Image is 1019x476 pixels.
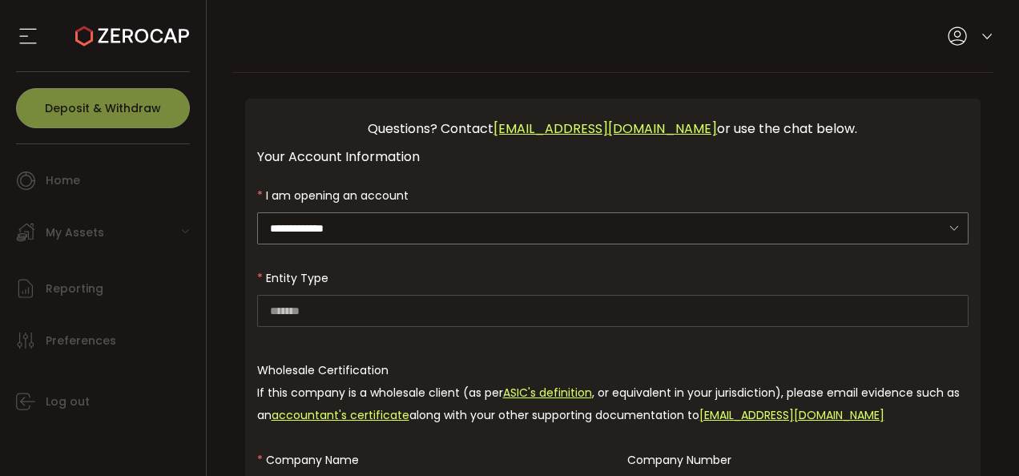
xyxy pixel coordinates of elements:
div: Your Account Information [257,147,969,167]
a: [EMAIL_ADDRESS][DOMAIN_NAME] [699,407,884,423]
a: [EMAIL_ADDRESS][DOMAIN_NAME] [493,119,717,138]
span: Preferences [46,329,116,353]
span: Log out [46,390,90,413]
span: My Assets [46,221,104,244]
div: Wholesale Certification If this company is a wholesale client (as per , or equivalent in your jur... [257,359,969,426]
a: accountant's certificate [272,407,409,423]
a: ASIC's definition [503,385,592,401]
span: Home [46,169,80,192]
span: Reporting [46,277,103,301]
div: Questions? Contact or use the chat below. [257,111,969,147]
button: Deposit & Withdraw [16,88,190,128]
span: Deposit & Withdraw [45,103,161,114]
